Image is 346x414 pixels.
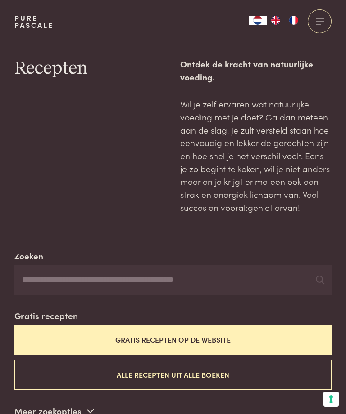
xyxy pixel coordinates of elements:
[267,16,303,25] ul: Language list
[180,98,332,214] p: Wil je zelf ervaren wat natuurlijke voeding met je doet? Ga dan meteen aan de slag. Je zult verst...
[14,58,166,80] h1: Recepten
[249,16,267,25] div: Language
[14,360,332,390] button: Alle recepten uit alle boeken
[14,14,54,29] a: PurePascale
[180,58,313,83] strong: Ontdek de kracht van natuurlijke voeding.
[249,16,267,25] a: NL
[323,392,339,407] button: Uw voorkeuren voor toestemming voor trackingtechnologieën
[249,16,303,25] aside: Language selected: Nederlands
[14,309,78,322] label: Gratis recepten
[267,16,285,25] a: EN
[14,249,43,263] label: Zoeken
[285,16,303,25] a: FR
[14,325,332,355] button: Gratis recepten op de website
